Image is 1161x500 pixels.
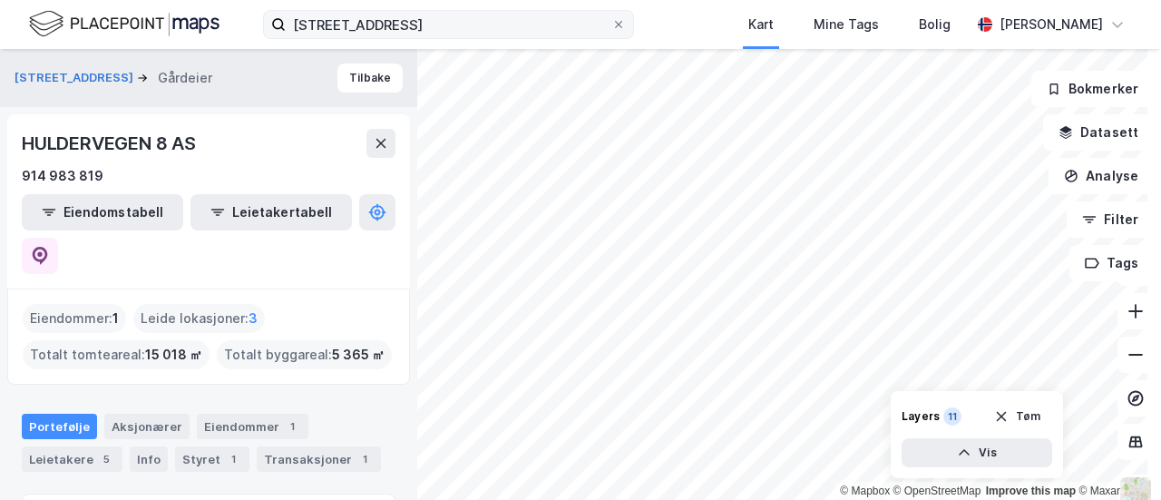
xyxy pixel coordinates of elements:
button: Analyse [1049,158,1154,194]
a: Improve this map [986,485,1076,497]
div: Layers [902,409,940,424]
div: Portefølje [22,414,97,439]
div: Gårdeier [158,67,212,89]
div: Totalt tomteareal : [23,340,210,369]
div: Totalt byggareal : [217,340,392,369]
button: Tilbake [337,64,403,93]
div: [PERSON_NAME] [1000,14,1103,35]
span: 1 [112,308,119,329]
div: Info [130,446,168,472]
div: Leide lokasjoner : [133,304,265,333]
button: Tags [1069,245,1154,281]
div: Styret [175,446,249,472]
div: 1 [356,450,374,468]
iframe: Chat Widget [1070,413,1161,500]
button: [STREET_ADDRESS] [15,69,137,87]
div: 11 [943,407,961,426]
button: Bokmerker [1031,71,1154,107]
div: Mine Tags [814,14,879,35]
div: Kart [748,14,774,35]
div: 1 [283,417,301,436]
span: 3 [249,308,258,329]
div: Bolig [919,14,951,35]
input: Søk på adresse, matrikkel, gårdeiere, leietakere eller personer [286,11,611,38]
button: Leietakertabell [190,194,352,230]
div: 5 [97,450,115,468]
div: Eiendommer [197,414,308,439]
a: Mapbox [840,485,890,497]
div: Leietakere [22,446,122,472]
div: Transaksjoner [257,446,381,472]
div: Aksjonærer [104,414,190,439]
button: Vis [902,438,1052,467]
div: 1 [224,450,242,468]
button: Filter [1067,201,1154,238]
div: Eiendommer : [23,304,126,333]
div: HULDERVEGEN 8 AS [22,129,200,158]
span: 15 018 ㎡ [145,344,202,366]
a: OpenStreetMap [893,485,981,497]
button: Eiendomstabell [22,194,183,230]
div: 914 983 819 [22,165,103,187]
button: Datasett [1043,114,1154,151]
img: logo.f888ab2527a4732fd821a326f86c7f29.svg [29,8,220,40]
button: Tøm [982,402,1052,431]
span: 5 365 ㎡ [332,344,385,366]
